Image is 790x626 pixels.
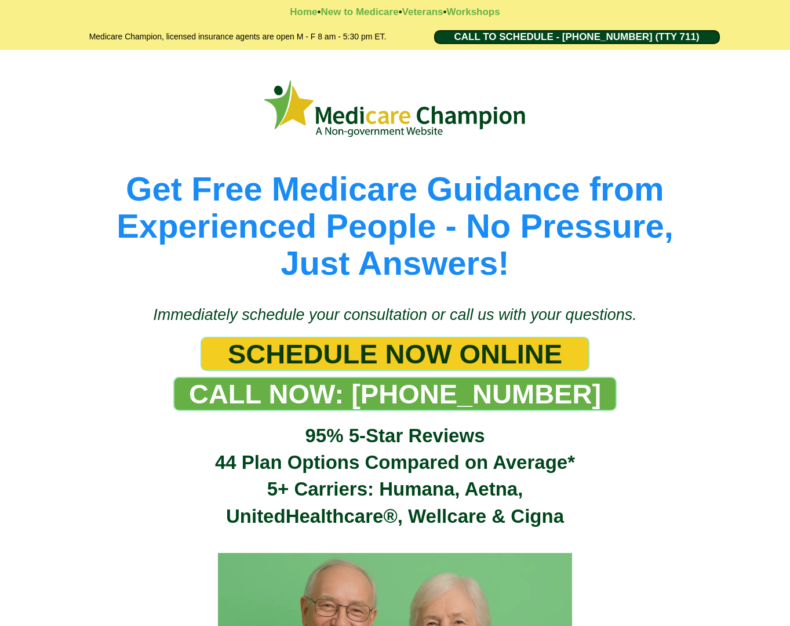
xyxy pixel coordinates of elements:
span: UnitedHealthcare®, Wellcare & Cigna [226,505,564,527]
span: SCHEDULE NOW ONLINE [228,338,562,370]
strong: • [318,6,321,17]
a: New to Medicare [321,6,398,17]
span: 5+ Carriers: Humana, Aetna, [267,478,523,500]
a: CALL TO SCHEDULE - 1-888-344-8881 (TTY 711) [434,30,720,44]
a: SCHEDULE NOW ONLINE [201,337,589,371]
span: CALL TO SCHEDULE - [PHONE_NUMBER] (TTY 711) [454,31,699,43]
span: Get Free Medicare Guidance from Experienced People - No Pressure, [117,170,673,245]
a: Veterans [402,6,443,17]
span: CALL NOW: [PHONE_NUMBER] [189,378,601,410]
h2: Medicare Champion, licensed insurance agents are open M - F 8 am - 5:30 pm ET. [59,30,417,44]
span: 95% 5-Star Reviews [305,425,485,446]
strong: • [399,6,402,17]
span: Just Answers! [281,244,509,282]
a: Workshops [446,6,500,17]
span: Immediately schedule your consultation or call us with your questions. [153,306,636,323]
span: 44 Plan Options Compared on Average* [215,452,575,473]
strong: • [443,6,446,17]
a: CALL NOW: 1-888-344-8881 [173,377,617,411]
a: Home [290,6,317,17]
